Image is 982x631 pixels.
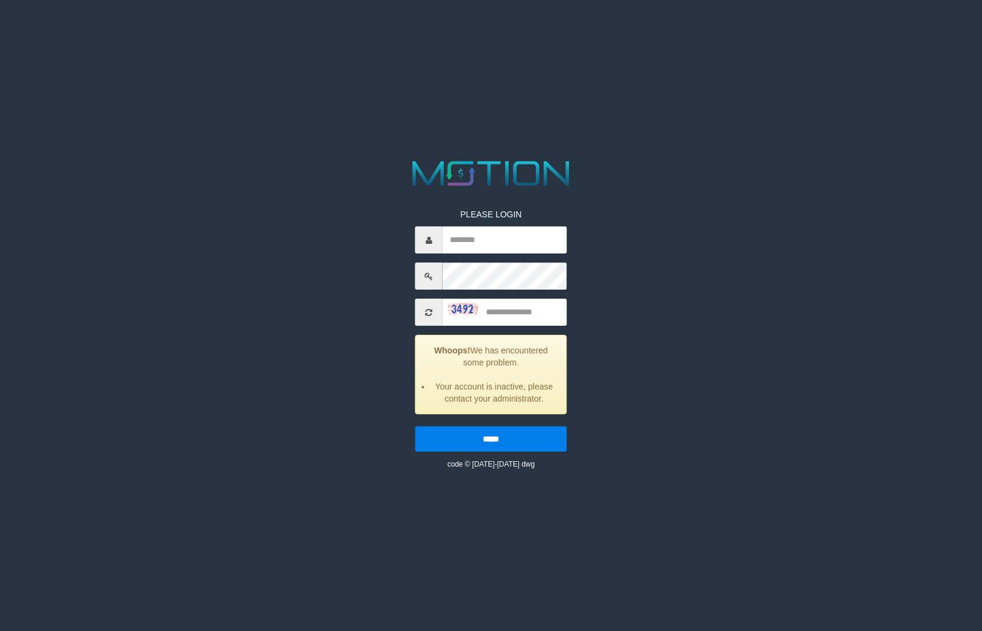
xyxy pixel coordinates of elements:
img: MOTION_logo.png [405,157,577,190]
img: captcha [449,303,479,315]
strong: Whoops! [434,346,470,355]
li: Your account is inactive, please contact your administrator. [431,381,558,405]
p: PLEASE LOGIN [415,208,567,220]
div: We has encountered some problem. [415,335,567,414]
small: code © [DATE]-[DATE] dwg [447,460,535,468]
